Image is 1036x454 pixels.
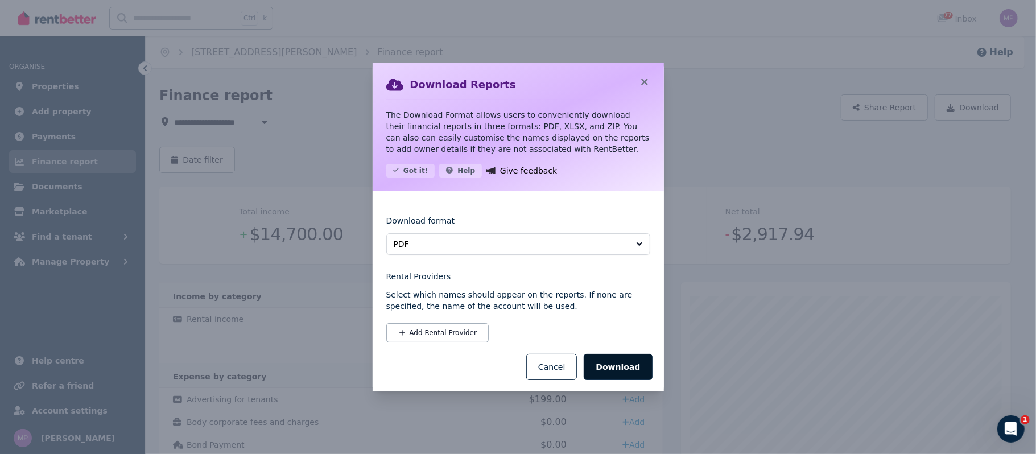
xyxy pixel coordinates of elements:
a: Give feedback [486,164,557,178]
button: Got it! [386,164,435,178]
button: Help [439,164,482,178]
p: The Download Format allows users to conveniently download their financial reports in three format... [386,109,650,155]
button: PDF [386,233,650,255]
button: Cancel [526,354,577,380]
h2: Download Reports [410,77,516,93]
label: Download format [386,215,455,233]
button: Download [584,354,652,380]
span: 1 [1021,415,1030,424]
iframe: Intercom live chat [997,415,1025,443]
legend: Rental Providers [386,271,650,282]
button: Add Rental Provider [386,323,489,342]
p: Select which names should appear on the reports. If none are specified, the name of the account w... [386,289,650,312]
span: PDF [394,238,627,250]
